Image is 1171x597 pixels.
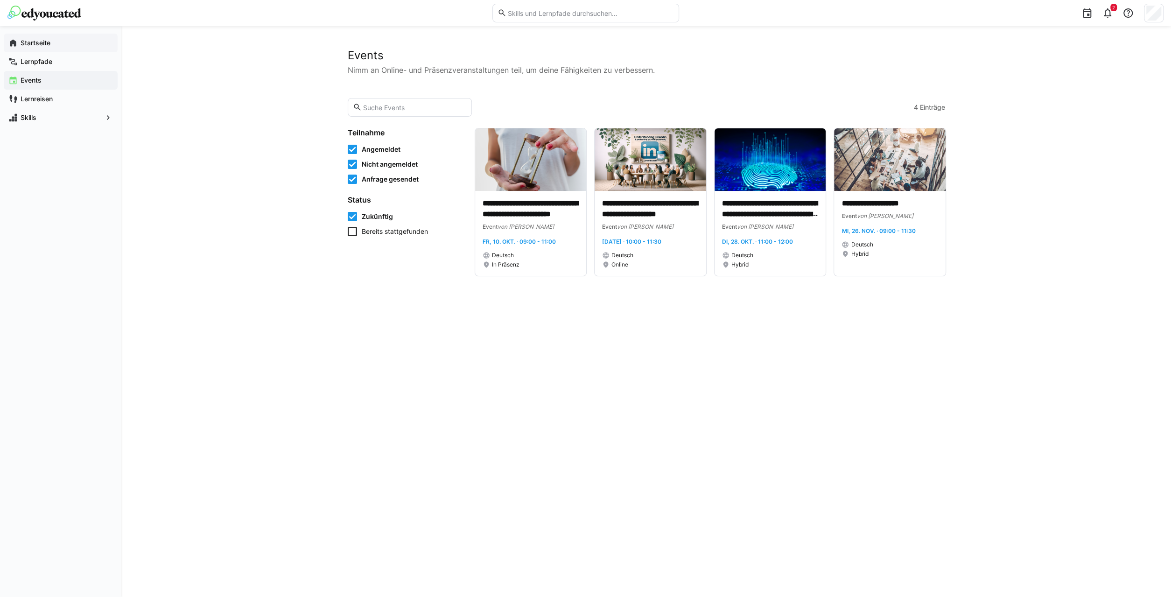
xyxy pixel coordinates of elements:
[362,227,428,236] span: Bereits stattgefunden
[492,261,519,268] span: In Präsenz
[348,195,463,204] h4: Status
[602,238,661,245] span: [DATE] · 10:00 - 11:30
[737,223,793,230] span: von [PERSON_NAME]
[362,160,418,169] span: Nicht angemeldet
[841,227,915,234] span: Mi, 26. Nov. · 09:00 - 11:30
[348,128,463,137] h4: Teilnahme
[722,223,737,230] span: Event
[914,103,918,112] span: 4
[715,128,826,191] img: image
[498,223,554,230] span: von [PERSON_NAME]
[362,212,393,221] span: Zukünftig
[483,223,498,230] span: Event
[1112,5,1115,10] span: 2
[731,261,749,268] span: Hybrid
[611,252,633,259] span: Deutsch
[483,238,556,245] span: Fr, 10. Okt. · 09:00 - 11:00
[492,252,514,259] span: Deutsch
[506,9,673,17] input: Skills und Lernpfade durchsuchen…
[851,241,873,248] span: Deutsch
[362,175,419,184] span: Anfrage gesendet
[362,103,467,112] input: Suche Events
[475,128,587,191] img: image
[611,261,628,268] span: Online
[920,103,945,112] span: Einträge
[851,250,868,258] span: Hybrid
[834,128,946,191] img: image
[348,64,945,76] p: Nimm an Online- und Präsenzveranstaltungen teil, um deine Fähigkeiten zu verbessern.
[722,238,793,245] span: Di, 28. Okt. · 11:00 - 12:00
[617,223,673,230] span: von [PERSON_NAME]
[595,128,706,191] img: image
[841,212,856,219] span: Event
[856,212,913,219] span: von [PERSON_NAME]
[362,145,400,154] span: Angemeldet
[602,223,617,230] span: Event
[731,252,753,259] span: Deutsch
[348,49,945,63] h2: Events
